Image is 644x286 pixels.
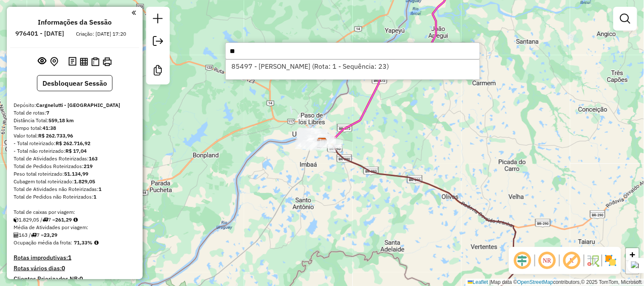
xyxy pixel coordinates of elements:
strong: 219 [84,163,93,169]
div: Depósito: [14,101,136,109]
h4: Rotas improdutivas: [14,254,136,261]
h4: Informações da Sessão [38,18,112,26]
div: - Total roteirizado: [14,140,136,147]
div: Média de Atividades por viagem: [14,224,136,231]
strong: 0 [62,264,65,272]
strong: 1 [68,254,71,261]
span: Ocultar NR [537,250,557,271]
button: Desbloquear Sessão [37,75,112,91]
div: Total de Atividades não Roteirizadas: [14,185,136,193]
strong: 71,33% [74,239,93,246]
button: Visualizar relatório de Roteirização [78,56,90,67]
img: Fluxo de ruas [586,254,600,267]
span: Exibir rótulo [562,250,582,271]
a: Leaflet [468,279,488,285]
li: [object Object] [226,60,480,73]
strong: Cargnelutti - [GEOGRAPHIC_DATA] [36,102,120,108]
h4: Rotas vários dias: [14,265,136,272]
strong: R$ 262.716,92 [56,140,90,146]
strong: 1.829,05 [74,178,95,185]
span: Ocultar deslocamento [512,250,533,271]
button: Centralizar mapa no depósito ou ponto de apoio [48,55,60,68]
div: Total de Pedidos Roteirizados: [14,163,136,170]
strong: 1 [93,193,96,200]
em: Média calculada utilizando a maior ocupação (%Peso ou %Cubagem) de cada rota da sessão. Rotas cro... [94,240,98,245]
strong: 163 [89,155,98,162]
div: Tempo total: [14,124,136,132]
a: Clique aqui para minimizar o painel [132,8,136,17]
div: Cubagem total roteirizado: [14,178,136,185]
button: Exibir sessão original [37,55,48,68]
strong: R$ 262.733,96 [38,132,73,139]
strong: 0 [79,275,83,283]
strong: 41:38 [42,125,56,131]
button: Logs desbloquear sessão [67,55,78,68]
h4: Clientes Priorizados NR: [14,275,136,283]
a: Nova sessão e pesquisa [149,10,166,29]
div: Map data © contributors,© 2025 TomTom, Microsoft [466,279,644,286]
strong: 23,29 [44,232,57,238]
a: Zoom in [626,248,639,261]
strong: 51.134,99 [64,171,88,177]
img: Exibir/Ocultar setores [604,254,618,267]
span: Ocupação média da frota: [14,239,72,246]
strong: R$ 17,04 [65,148,87,154]
strong: 1 [98,186,101,192]
span: | [489,279,491,285]
button: Visualizar Romaneio [90,56,101,68]
div: Criação: [DATE] 17:20 [73,30,130,38]
strong: 261,29 [55,216,72,223]
i: Meta Caixas/viagem: 1,00 Diferença: 260,29 [73,217,78,222]
a: Zoom out [626,261,639,274]
div: Total de Atividades Roteirizadas: [14,155,136,163]
div: Valor total: [14,132,136,140]
i: Cubagem total roteirizado [14,217,19,222]
i: Total de rotas [31,233,37,238]
ul: Option List [226,60,480,73]
div: - Total não roteirizado: [14,147,136,155]
h6: 976401 - [DATE] [16,30,65,37]
div: Peso total roteirizado: [14,170,136,178]
i: Total de rotas [42,217,48,222]
button: Imprimir Rotas [101,56,113,68]
div: Total de rotas: [14,109,136,117]
span: + [630,249,636,260]
div: Total de Pedidos não Roteirizados: [14,193,136,201]
strong: 7 [46,109,49,116]
strong: 559,18 km [48,117,74,123]
div: Total de caixas por viagem: [14,208,136,216]
div: Distância Total: [14,117,136,124]
div: 163 / 7 = [14,231,136,239]
div: 1.829,05 / 7 = [14,216,136,224]
a: Exportar sessão [149,33,166,52]
a: OpenStreetMap [517,279,554,285]
img: Cargnelutti - Uruguaiana [317,137,328,149]
a: Exibir filtros [617,10,634,27]
a: Criar modelo [149,62,166,81]
i: Total de Atividades [14,233,19,238]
